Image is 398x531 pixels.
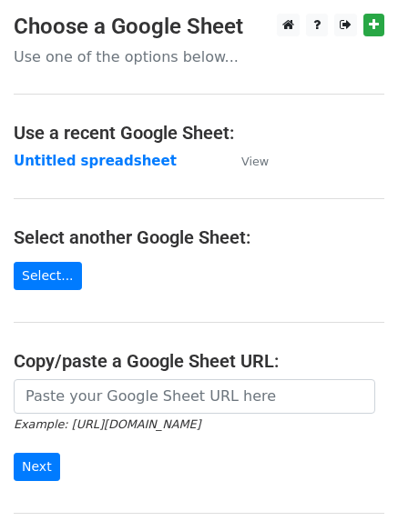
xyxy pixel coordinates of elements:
[14,262,82,290] a: Select...
[14,226,384,248] h4: Select another Google Sheet:
[14,122,384,144] h4: Use a recent Google Sheet:
[14,14,384,40] h3: Choose a Google Sheet
[14,379,375,414] input: Paste your Google Sheet URL here
[14,350,384,372] h4: Copy/paste a Google Sheet URL:
[241,155,269,168] small: View
[14,153,177,169] a: Untitled spreadsheet
[14,417,200,431] small: Example: [URL][DOMAIN_NAME]
[14,453,60,481] input: Next
[223,153,269,169] a: View
[14,47,384,66] p: Use one of the options below...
